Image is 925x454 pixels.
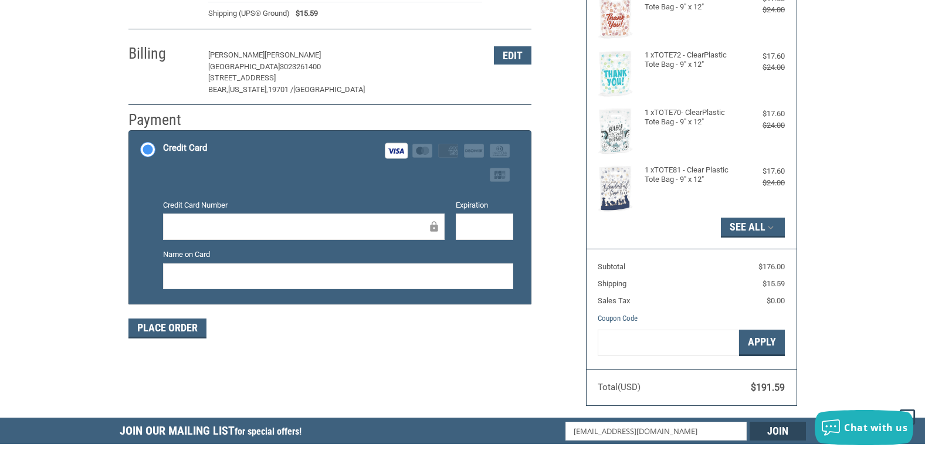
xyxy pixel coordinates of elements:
[268,85,293,94] span: 19701 /
[208,62,280,71] span: [GEOGRAPHIC_DATA]
[750,422,806,441] input: Join
[494,46,531,65] button: Edit
[645,50,736,70] h4: 1 x TOTE72 - ClearPlastic Tote Bag - 9" x 12"
[844,421,907,434] span: Chat with us
[128,319,206,338] button: Place Order
[163,199,445,211] label: Credit Card Number
[565,422,747,441] input: Email
[128,44,197,63] h2: Billing
[767,296,785,305] span: $0.00
[598,279,626,288] span: Shipping
[128,110,197,130] h2: Payment
[598,382,641,392] span: Total (USD)
[208,8,290,19] span: Shipping (UPS® Ground)
[738,62,785,73] div: $24.00
[758,262,785,271] span: $176.00
[738,4,785,16] div: $24.00
[598,314,638,323] a: Coupon Code
[763,279,785,288] span: $15.59
[738,50,785,62] div: $17.60
[598,262,625,271] span: Subtotal
[208,85,228,94] span: Bear,
[738,165,785,177] div: $17.60
[280,62,321,71] span: 3023261400
[815,410,913,445] button: Chat with us
[751,382,785,393] span: $191.59
[456,199,513,211] label: Expiration
[208,50,265,59] span: [PERSON_NAME]
[290,8,318,19] span: $15.59
[235,426,301,437] span: for special offers!
[738,108,785,120] div: $17.60
[598,296,630,305] span: Sales Tax
[120,418,307,448] h5: Join Our Mailing List
[739,330,785,356] button: Apply
[598,330,739,356] input: Gift Certificate or Coupon Code
[208,73,276,82] span: [STREET_ADDRESS]
[645,108,736,127] h4: 1 x TOTE70- ClearPlastic Tote Bag - 9" x 12"
[738,120,785,131] div: $24.00
[228,85,268,94] span: [US_STATE],
[645,165,736,185] h4: 1 x TOTE81 - Clear Plastic Tote Bag - 9" x 12"
[265,50,321,59] span: [PERSON_NAME]
[163,249,513,260] label: Name on Card
[721,218,785,238] button: See All
[163,138,207,158] div: Credit Card
[738,177,785,189] div: $24.00
[293,85,365,94] span: [GEOGRAPHIC_DATA]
